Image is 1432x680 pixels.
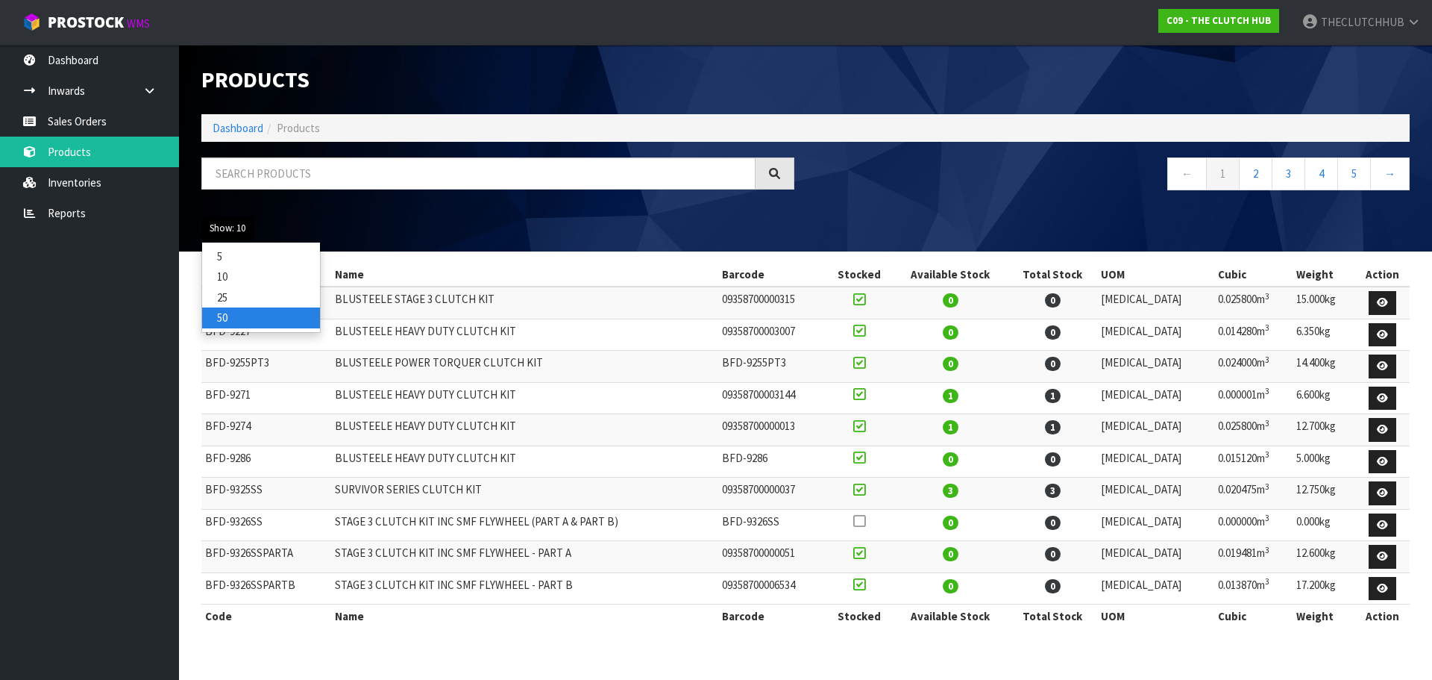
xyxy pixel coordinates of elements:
sup: 3 [1265,449,1269,460]
td: [MEDICAL_DATA] [1097,509,1214,541]
td: 12.750kg [1293,478,1355,510]
td: 15.000kg [1293,287,1355,319]
td: 0.014280m [1214,319,1293,351]
td: 0.024000m [1214,351,1293,383]
td: 0.000001m [1214,382,1293,414]
td: 0.000000m [1214,509,1293,541]
a: 5 [1337,157,1371,190]
td: [MEDICAL_DATA] [1097,287,1214,319]
td: BFD-9326SSPARTA [201,541,331,573]
td: [MEDICAL_DATA] [1097,478,1214,510]
span: THECLUTCHHUB [1321,15,1404,29]
th: Code [201,605,331,628]
td: 09358700003007 [718,319,826,351]
span: Products [277,121,320,135]
td: 0.020475m [1214,478,1293,510]
td: SURVIVOR SERIES CLUTCH KIT [331,478,718,510]
span: 0 [1045,579,1061,593]
sup: 3 [1265,291,1269,302]
th: Stocked [826,263,893,287]
span: 0 [943,547,958,561]
th: Name [331,263,718,287]
span: 0 [1045,357,1061,371]
span: 0 [943,357,958,371]
sup: 3 [1265,355,1269,365]
th: Action [1355,263,1410,287]
td: BFD-9274 [201,414,331,446]
th: Available Stock [893,605,1008,628]
img: cube-alt.png [22,13,41,31]
span: 3 [1045,484,1061,498]
span: 0 [943,293,958,308]
a: 5 [202,246,320,266]
td: BFD-9227 [201,319,331,351]
td: BLUSTEELE HEAVY DUTY CLUTCH KIT [331,414,718,446]
td: BFD-9326SS [718,509,826,541]
small: WMS [127,16,150,31]
th: Cubic [1214,605,1293,628]
td: STAGE 3 CLUTCH KIT INC SMF FLYWHEEL - PART B [331,573,718,605]
sup: 3 [1265,576,1269,587]
th: Cubic [1214,263,1293,287]
th: Action [1355,605,1410,628]
td: 0.019481m [1214,541,1293,573]
a: Dashboard [213,121,263,135]
sup: 3 [1265,322,1269,333]
sup: 3 [1265,481,1269,492]
span: 3 [943,484,958,498]
span: 1 [1045,389,1061,403]
th: Total Stock [1008,263,1097,287]
a: 1 [1206,157,1240,190]
a: 3 [1272,157,1305,190]
th: UOM [1097,605,1214,628]
a: 50 [202,308,320,328]
td: 6.350kg [1293,319,1355,351]
td: BFD-9255PT3 [201,351,331,383]
th: Barcode [718,605,826,628]
sup: 3 [1265,545,1269,555]
td: 5.000kg [1293,446,1355,478]
th: Total Stock [1008,605,1097,628]
a: 4 [1304,157,1338,190]
th: Weight [1293,605,1355,628]
td: [MEDICAL_DATA] [1097,382,1214,414]
td: [MEDICAL_DATA] [1097,414,1214,446]
a: 2 [1239,157,1272,190]
td: 0.025800m [1214,287,1293,319]
h1: Products [201,67,794,92]
td: 0.000kg [1293,509,1355,541]
td: BLUSTEELE STAGE 3 CLUTCH KIT [331,287,718,319]
th: Barcode [718,263,826,287]
td: 17.200kg [1293,573,1355,605]
td: 0.015120m [1214,446,1293,478]
a: 25 [202,287,320,308]
td: BFD-9271 [201,382,331,414]
td: 09358700000037 [718,478,826,510]
td: 6.600kg [1293,382,1355,414]
span: 0 [943,579,958,593]
td: BLUSTEELE POWER TORQUER CLUTCH KIT [331,351,718,383]
span: 1 [1045,420,1061,434]
input: Search products [201,157,756,190]
sup: 3 [1265,513,1269,523]
span: 0 [1045,452,1061,467]
td: 09358700000051 [718,541,826,573]
td: BLUSTEELE HEAVY DUTY CLUTCH KIT [331,382,718,414]
td: STAGE 3 CLUTCH KIT INC SMF FLYWHEEL - PART A [331,541,718,573]
a: 10 [202,266,320,287]
th: UOM [1097,263,1214,287]
span: 0 [943,325,958,340]
td: BFD-9286 [201,446,331,478]
td: 12.600kg [1293,541,1355,573]
td: 09358700000315 [718,287,826,319]
span: 0 [943,452,958,467]
sup: 3 [1265,418,1269,428]
th: Name [331,605,718,628]
td: 09358700000013 [718,414,826,446]
td: 14.400kg [1293,351,1355,383]
span: 0 [1045,516,1061,530]
td: BFD-9255PT3 [718,351,826,383]
td: 12.700kg [1293,414,1355,446]
span: 1 [943,389,958,403]
td: STAGE 3 CLUTCH KIT INC SMF FLYWHEEL (PART A & PART B) [331,509,718,541]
